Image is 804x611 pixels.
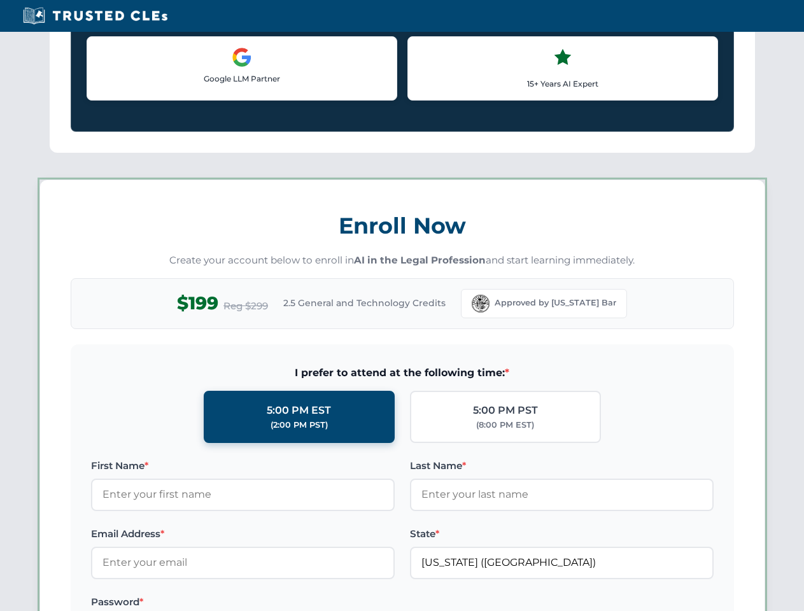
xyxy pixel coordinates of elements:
p: Create your account below to enroll in and start learning immediately. [71,253,734,268]
strong: AI in the Legal Profession [354,254,486,266]
label: State [410,526,714,542]
span: Reg $299 [223,298,268,314]
input: Enter your first name [91,479,395,510]
img: Florida Bar [472,295,490,313]
label: Last Name [410,458,714,474]
span: $199 [177,289,218,318]
input: Enter your last name [410,479,714,510]
label: Password [91,594,395,610]
span: 2.5 General and Technology Credits [283,296,446,310]
img: Google [232,47,252,67]
div: (8:00 PM EST) [476,419,534,432]
div: (2:00 PM PST) [271,419,328,432]
img: Trusted CLEs [19,6,171,25]
label: First Name [91,458,395,474]
input: Enter your email [91,547,395,579]
h3: Enroll Now [71,206,734,246]
div: 5:00 PM PST [473,402,538,419]
p: 15+ Years AI Expert [418,78,707,90]
label: Email Address [91,526,395,542]
input: Florida (FL) [410,547,714,579]
p: Google LLM Partner [97,73,386,85]
span: I prefer to attend at the following time: [91,365,714,381]
div: 5:00 PM EST [267,402,331,419]
span: Approved by [US_STATE] Bar [495,297,616,309]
